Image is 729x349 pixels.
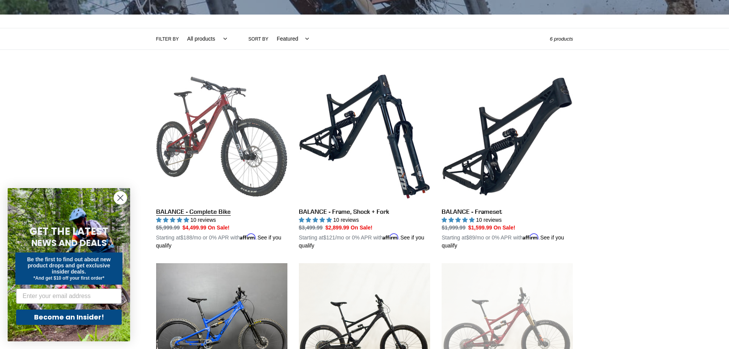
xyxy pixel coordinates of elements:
input: Enter your email address [16,288,122,304]
span: Be the first to find out about new product drops and get exclusive insider deals. [27,256,111,275]
span: NEWS AND DEALS [31,237,107,249]
button: Close dialog [114,191,127,205]
button: Become an Insider! [16,310,122,325]
span: GET THE LATEST [29,224,108,238]
span: *And get $10 off your first order* [33,275,104,281]
label: Sort by [248,36,268,43]
label: Filter by [156,36,179,43]
span: 6 products [550,36,573,42]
